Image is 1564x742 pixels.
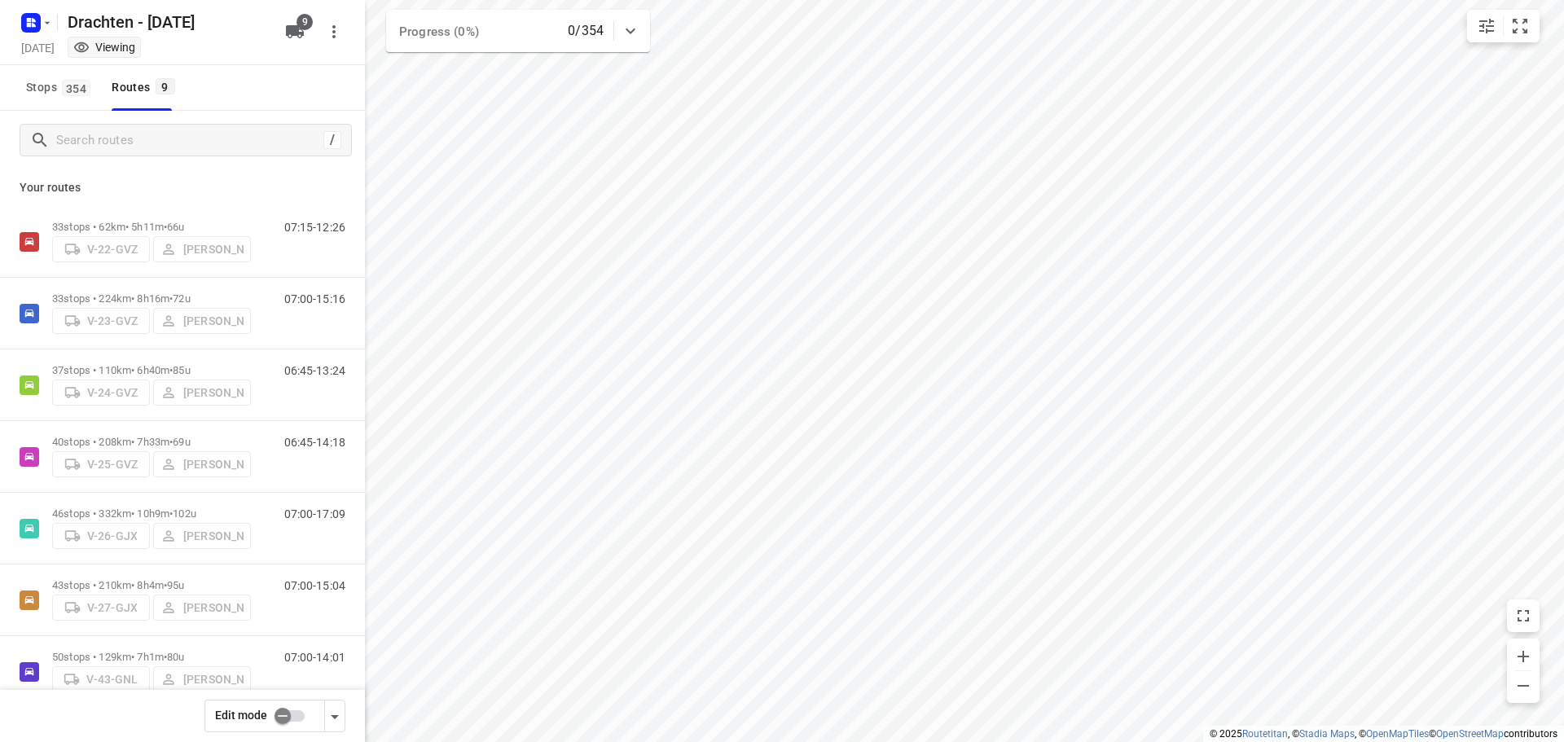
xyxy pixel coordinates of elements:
[169,292,173,305] span: •
[284,221,345,234] p: 07:15-12:26
[173,507,196,520] span: 102u
[20,179,345,196] p: Your routes
[323,131,341,149] div: /
[167,221,184,233] span: 66u
[215,709,267,722] span: Edit mode
[73,39,135,55] div: You are currently in view mode. To make any changes, go to edit project.
[1210,728,1557,740] li: © 2025 , © , © © contributors
[284,507,345,520] p: 07:00-17:09
[169,364,173,376] span: •
[284,579,345,592] p: 07:00-15:04
[164,651,167,663] span: •
[284,364,345,377] p: 06:45-13:24
[284,292,345,305] p: 07:00-15:16
[52,364,251,376] p: 37 stops • 110km • 6h40m
[1436,728,1504,740] a: OpenStreetMap
[164,221,167,233] span: •
[52,651,251,663] p: 50 stops • 129km • 7h1m
[164,579,167,591] span: •
[169,507,173,520] span: •
[173,364,190,376] span: 85u
[167,579,184,591] span: 95u
[399,24,479,39] span: Progress (0%)
[1470,10,1503,42] button: Map settings
[52,507,251,520] p: 46 stops • 332km • 10h9m
[169,436,173,448] span: •
[52,579,251,591] p: 43 stops • 210km • 8h4m
[173,436,190,448] span: 69u
[1467,10,1540,42] div: small contained button group
[284,436,345,449] p: 06:45-14:18
[297,14,313,30] span: 9
[284,651,345,664] p: 07:00-14:01
[568,21,604,41] p: 0/354
[1366,728,1429,740] a: OpenMapTiles
[156,78,175,94] span: 9
[56,128,323,153] input: Search routes
[167,651,184,663] span: 80u
[386,10,650,52] div: Progress (0%)0/354
[52,221,251,233] p: 33 stops • 62km • 5h11m
[52,436,251,448] p: 40 stops • 208km • 7h33m
[26,77,95,98] span: Stops
[1242,728,1288,740] a: Routetitan
[1299,728,1355,740] a: Stadia Maps
[62,80,90,96] span: 354
[173,292,190,305] span: 72u
[318,15,350,48] button: More
[52,292,251,305] p: 33 stops • 224km • 8h16m
[325,705,345,726] div: Driver app settings
[279,15,311,48] button: 9
[112,77,179,98] div: Routes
